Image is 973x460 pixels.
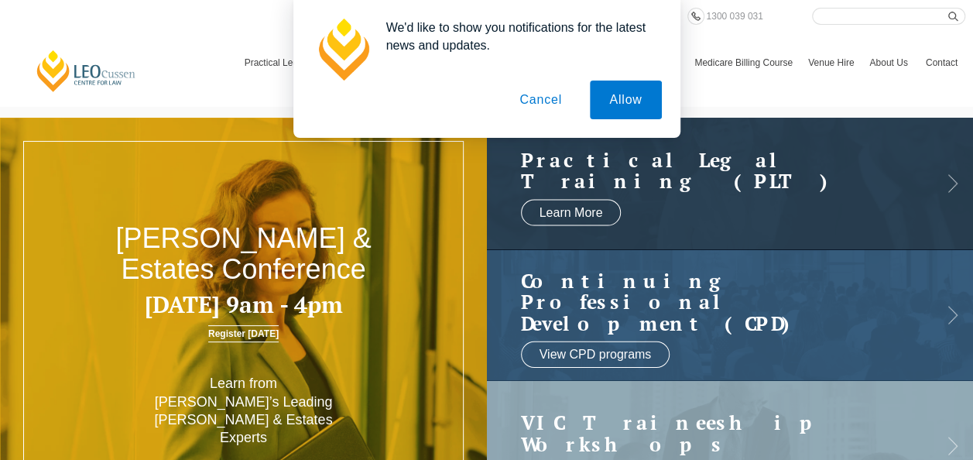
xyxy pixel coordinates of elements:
a: Learn More [521,199,622,225]
a: Register [DATE] [208,325,279,342]
a: VIC Traineeship Workshops [521,412,909,455]
button: Cancel [500,81,581,119]
h2: Practical Legal Training (PLT) [521,149,909,191]
p: Learn from [PERSON_NAME]’s Leading [PERSON_NAME] & Estates Experts [146,375,341,448]
div: We'd like to show you notifications for the latest news and updates. [374,19,662,54]
button: Allow [590,81,661,119]
h2: [PERSON_NAME] & Estates Conference [98,223,389,284]
a: Continuing ProfessionalDevelopment (CPD) [521,269,909,334]
h2: Continuing Professional Development (CPD) [521,269,909,334]
a: Practical LegalTraining (PLT) [521,149,909,191]
img: notification icon [312,19,374,81]
a: View CPD programs [521,342,670,368]
h3: [DATE] 9am - 4pm [98,292,389,318]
